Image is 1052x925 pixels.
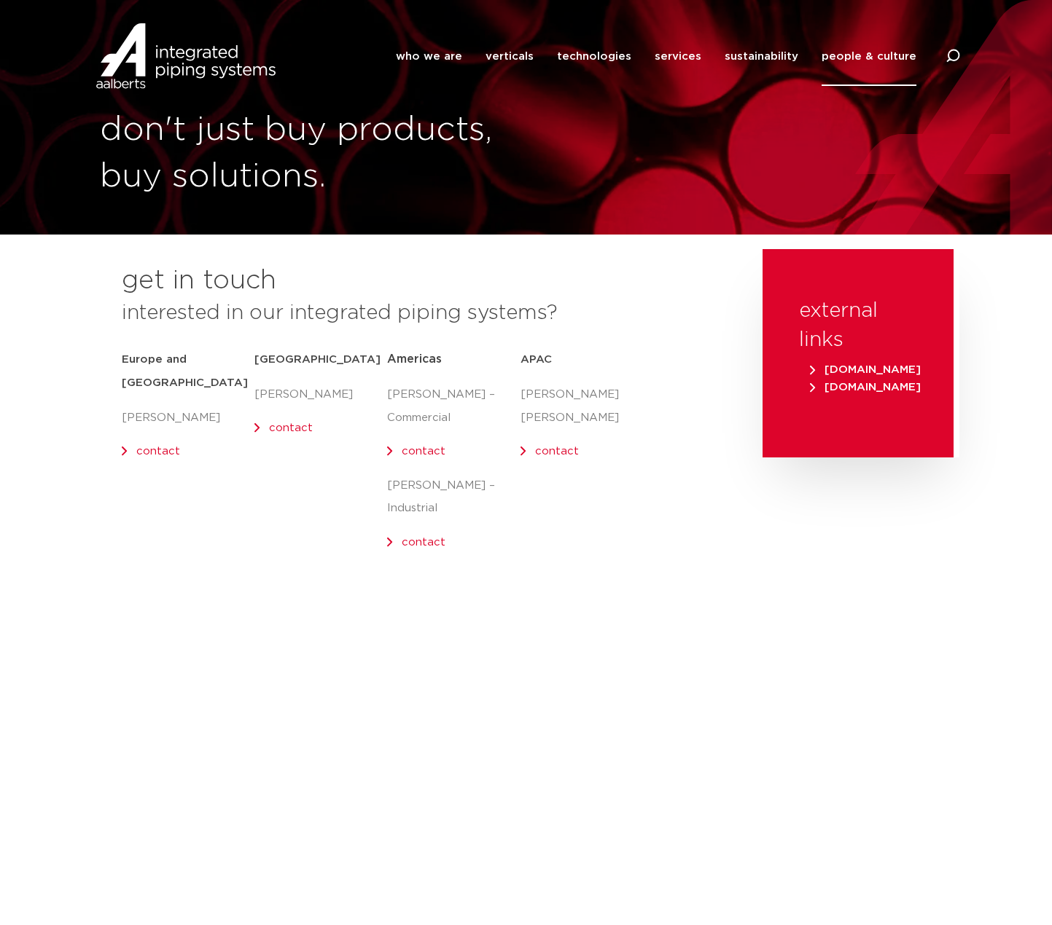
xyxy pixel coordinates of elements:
p: [PERSON_NAME] [254,383,387,406]
span: [DOMAIN_NAME] [810,382,921,393]
p: [PERSON_NAME] – Commercial [387,383,520,430]
a: contact [402,537,445,548]
h2: get in touch [122,264,276,299]
nav: Menu [396,27,916,86]
a: contact [535,446,579,457]
a: [DOMAIN_NAME] [806,382,924,393]
a: [DOMAIN_NAME] [806,364,924,375]
a: technologies [557,27,631,86]
a: verticals [486,27,534,86]
h5: [GEOGRAPHIC_DATA] [254,348,387,371]
h3: external links [799,296,917,355]
h5: APAC [521,348,653,371]
a: services [655,27,701,86]
a: who we are [396,27,462,86]
strong: Europe and [GEOGRAPHIC_DATA] [122,354,248,388]
p: [PERSON_NAME] [PERSON_NAME] [521,383,653,430]
span: [DOMAIN_NAME] [810,364,921,375]
a: contact [402,446,445,457]
span: Americas [387,353,442,365]
h3: interested in our integrated piping systems? [122,299,726,328]
h1: don't just buy products, buy solutions. [100,107,519,200]
a: contact [136,446,180,457]
p: [PERSON_NAME] [122,406,254,430]
p: [PERSON_NAME] – Industrial [387,474,520,521]
a: sustainability [725,27,798,86]
a: people & culture [822,27,916,86]
a: contact [269,422,313,433]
